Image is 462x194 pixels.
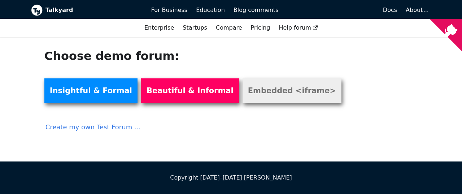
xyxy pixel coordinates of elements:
a: Insightful & Formal [44,78,138,103]
a: Create my own Test Forum ... [44,117,341,133]
a: Embedded <iframe> [243,78,341,103]
a: Blog comments [229,4,283,16]
div: Copyright [DATE]–[DATE] [PERSON_NAME] [31,173,431,182]
a: About [406,7,427,13]
a: Beautiful & Informal [141,78,239,103]
a: Startups [178,22,212,34]
span: Education [196,7,225,13]
a: Help forum [274,22,322,34]
a: Talkyard logoTalkyard [31,4,141,16]
a: Education [192,4,229,16]
a: Enterprise [140,22,178,34]
h1: Choose demo forum: [44,49,341,63]
img: Talkyard logo [31,4,43,16]
a: Docs [283,4,402,16]
span: Docs [383,7,397,13]
span: Help forum [279,24,318,31]
span: Blog comments [234,7,279,13]
a: For Business [147,4,192,16]
b: Talkyard [45,5,141,15]
a: Compare [216,24,242,31]
span: For Business [151,7,188,13]
a: Pricing [247,22,275,34]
